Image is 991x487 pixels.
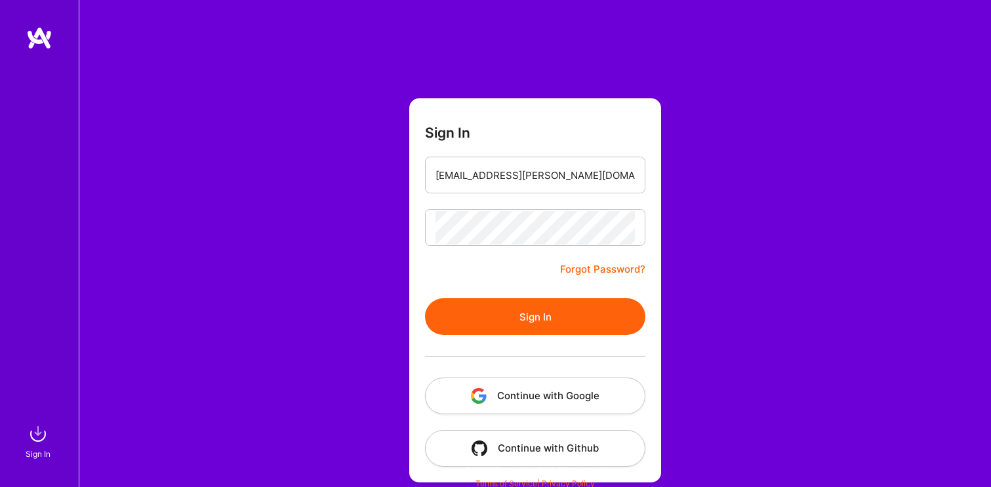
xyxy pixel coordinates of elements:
[79,453,991,486] div: © 2025 ATeams Inc., All rights reserved.
[425,298,645,335] button: Sign In
[26,26,52,50] img: logo
[26,447,51,461] div: Sign In
[28,421,51,461] a: sign inSign In
[425,378,645,414] button: Continue with Google
[435,159,635,192] input: Email...
[425,430,645,467] button: Continue with Github
[425,125,470,141] h3: Sign In
[472,440,487,456] img: icon
[25,421,51,447] img: sign in
[560,262,645,277] a: Forgot Password?
[471,388,487,404] img: icon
